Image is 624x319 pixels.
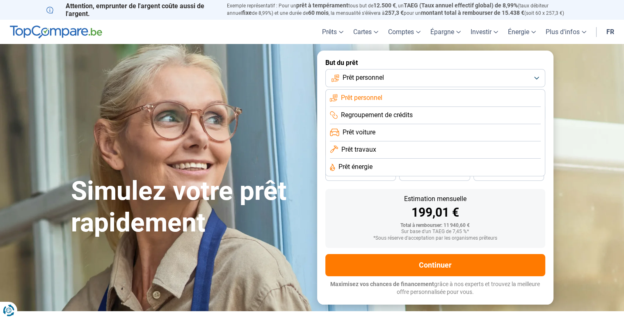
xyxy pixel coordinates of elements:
[541,20,591,44] a: Plus d'infos
[404,2,518,9] span: TAEG (Taux annuel effectif global) de 8,99%
[332,229,539,235] div: Sur base d'un TAEG de 7,45 %*
[348,20,383,44] a: Cartes
[317,20,348,44] a: Prêts
[242,9,252,16] span: fixe
[227,2,578,17] p: Exemple représentatif : Pour un tous but de , un (taux débiteur annuel de 8,99%) et une durée de ...
[325,280,545,296] p: grâce à nos experts et trouvez la meilleure offre personnalisée pour vous.
[71,176,307,239] h1: Simulez votre prêt rapidement
[421,9,524,16] span: montant total à rembourser de 15.438 €
[341,145,376,154] span: Prêt travaux
[308,9,329,16] span: 60 mois
[325,59,545,67] label: But du prêt
[500,172,518,177] span: 24 mois
[383,20,425,44] a: Comptes
[341,93,382,102] span: Prêt personnel
[330,281,434,287] span: Maximisez vos chances de financement
[343,128,375,137] span: Prêt voiture
[332,206,539,219] div: 199,01 €
[332,223,539,229] div: Total à rembourser: 11 940,60 €
[332,236,539,241] div: *Sous réserve d'acceptation par les organismes prêteurs
[338,162,373,171] span: Prêt énergie
[352,172,370,177] span: 36 mois
[425,20,466,44] a: Épargne
[343,73,384,82] span: Prêt personnel
[325,69,545,87] button: Prêt personnel
[296,2,348,9] span: prêt à tempérament
[332,196,539,202] div: Estimation mensuelle
[341,111,413,120] span: Regroupement de crédits
[425,172,443,177] span: 30 mois
[373,2,396,9] span: 12.500 €
[466,20,503,44] a: Investir
[325,254,545,276] button: Continuer
[46,2,217,18] p: Attention, emprunter de l'argent coûte aussi de l'argent.
[385,9,404,16] span: 257,3 €
[503,20,541,44] a: Énergie
[601,20,619,44] a: fr
[10,25,102,39] img: TopCompare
